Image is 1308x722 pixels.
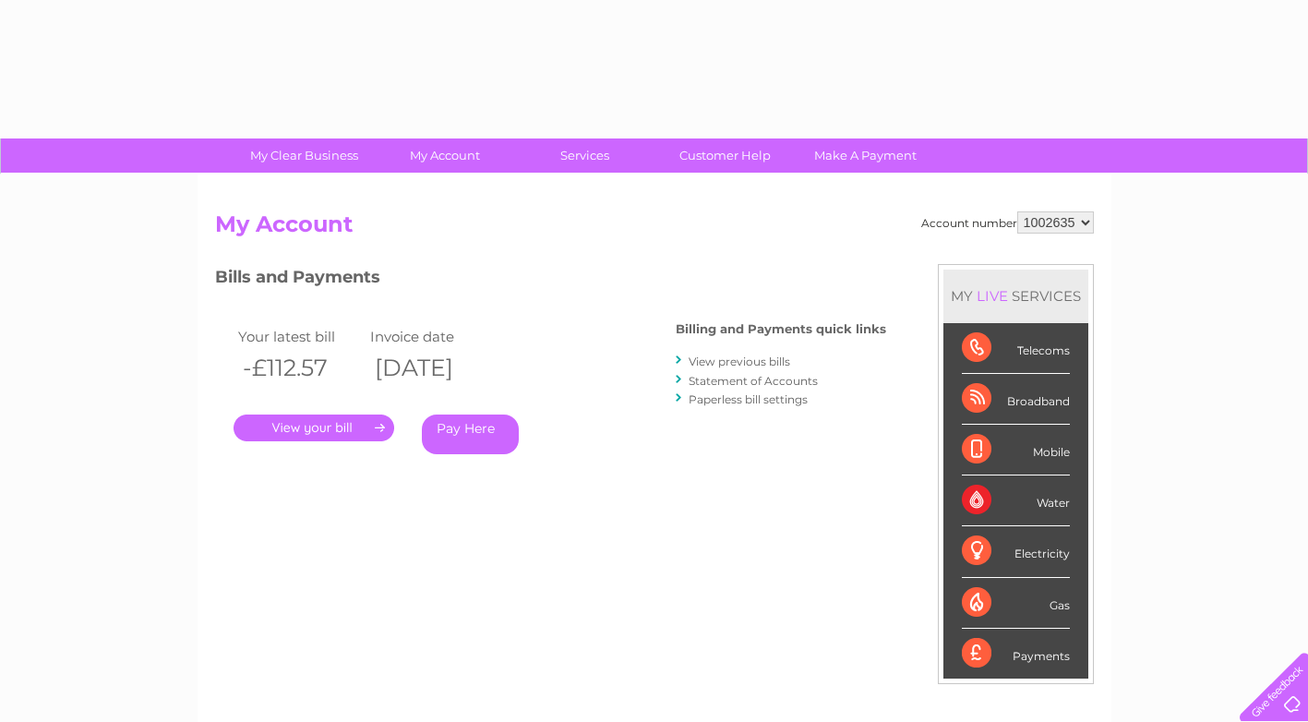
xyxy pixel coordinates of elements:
div: Broadband [962,374,1070,425]
td: Your latest bill [234,324,366,349]
th: -£112.57 [234,349,366,387]
h3: Bills and Payments [215,264,886,296]
th: [DATE] [366,349,498,387]
a: . [234,415,394,441]
h4: Billing and Payments quick links [676,322,886,336]
a: Customer Help [649,138,801,173]
a: Statement of Accounts [689,374,818,388]
td: Invoice date [366,324,498,349]
div: Electricity [962,526,1070,577]
a: View previous bills [689,355,790,368]
div: Payments [962,629,1070,679]
div: Mobile [962,425,1070,475]
a: My Clear Business [228,138,380,173]
div: Gas [962,578,1070,629]
div: MY SERVICES [943,270,1088,322]
h2: My Account [215,211,1094,247]
a: Pay Here [422,415,519,454]
div: Telecoms [962,323,1070,374]
div: LIVE [973,287,1012,305]
div: Water [962,475,1070,526]
a: Make A Payment [789,138,942,173]
a: Paperless bill settings [689,392,808,406]
a: Services [509,138,661,173]
a: My Account [368,138,521,173]
div: Account number [921,211,1094,234]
